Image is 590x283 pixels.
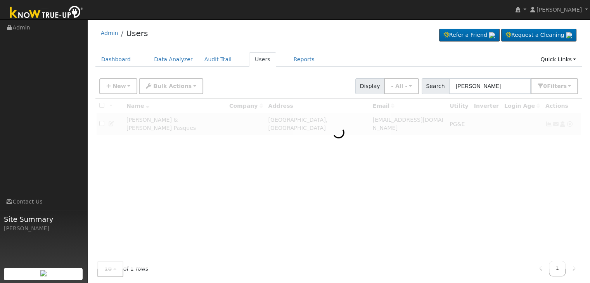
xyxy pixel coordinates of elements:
[139,78,203,94] button: Bulk Actions
[126,29,148,38] a: Users
[439,29,500,42] a: Refer a Friend
[549,261,566,276] a: 1
[199,52,237,67] a: Audit Trail
[97,261,149,277] span: of 1 rows
[95,52,137,67] a: Dashboard
[6,4,87,22] img: Know True-Up
[535,52,582,67] a: Quick Links
[531,78,578,94] button: 0Filters
[563,83,566,89] span: s
[355,78,384,94] span: Display
[148,52,199,67] a: Data Analyzer
[422,78,449,94] span: Search
[112,83,126,89] span: New
[489,32,495,38] img: retrieve
[566,32,572,38] img: retrieve
[99,78,138,94] button: New
[547,83,567,89] span: Filter
[101,30,118,36] a: Admin
[153,83,192,89] span: Bulk Actions
[384,78,419,94] button: - All -
[40,270,47,276] img: retrieve
[4,214,83,224] span: Site Summary
[288,52,320,67] a: Reports
[449,78,531,94] input: Search
[4,224,83,233] div: [PERSON_NAME]
[97,261,123,277] button: 10
[249,52,276,67] a: Users
[104,266,112,272] span: 10
[501,29,576,42] a: Request a Cleaning
[536,7,582,13] span: [PERSON_NAME]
